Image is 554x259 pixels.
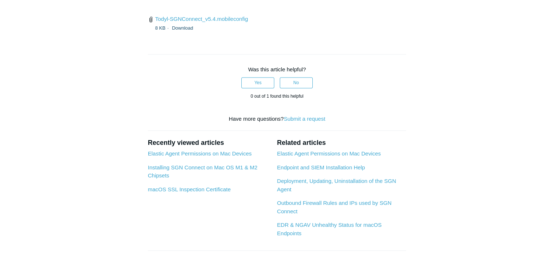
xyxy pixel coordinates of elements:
[284,116,325,122] a: Submit a request
[241,77,274,88] button: This article was helpful
[148,164,257,179] a: Installing SGN Connect on Mac OS M1 & M2 Chipsets
[148,115,406,123] div: Have more questions?
[277,150,380,157] a: Elastic Agent Permissions on Mac Devices
[277,138,406,148] h2: Related articles
[148,186,231,192] a: macOS SSL Inspection Certificate
[280,77,313,88] button: This article was not helpful
[172,25,193,31] a: Download
[250,94,303,99] span: 0 out of 1 found this helpful
[277,178,396,192] a: Deployment, Updating, Uninstallation of the SGN Agent
[277,164,365,170] a: Endpoint and SIEM Installation Help
[277,222,382,236] a: EDR & NGAV Unhealthy Status for macOS Endpoints
[155,25,171,31] span: 8 KB
[148,150,252,157] a: Elastic Agent Permissions on Mac Devices
[248,66,306,72] span: Was this article helpful?
[277,200,391,214] a: Outbound Firewall Rules and IPs used by SGN Connect
[148,138,270,148] h2: Recently viewed articles
[155,16,248,22] a: Todyl-SGNConnect_v5.4.mobileconfig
